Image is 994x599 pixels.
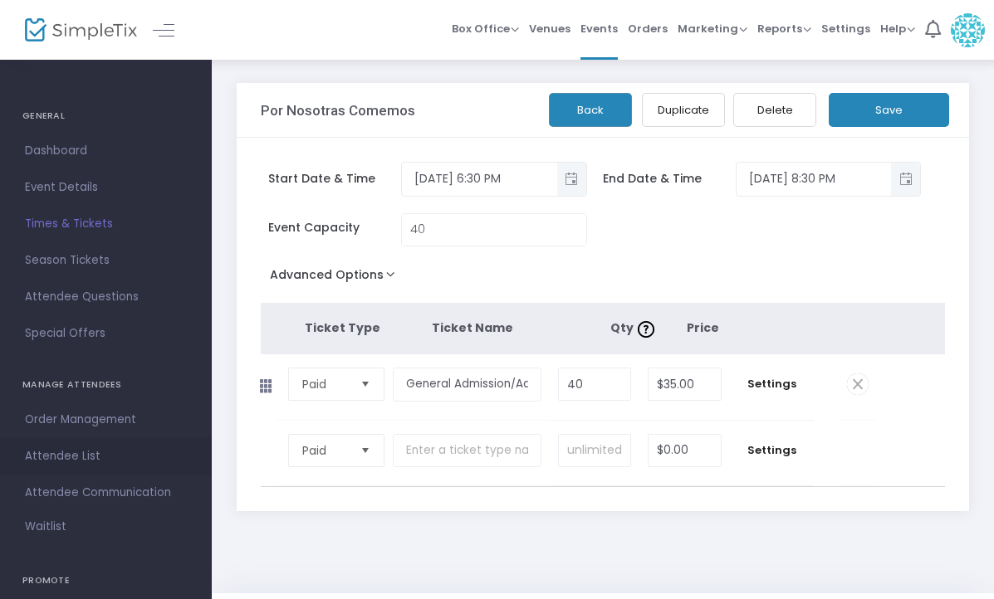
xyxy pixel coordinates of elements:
[25,409,187,431] span: Order Management
[25,140,187,162] span: Dashboard
[603,170,736,187] span: End Date & Time
[25,213,187,235] span: Times & Tickets
[557,163,586,196] button: Toggle popup
[610,319,659,336] span: Qty
[452,21,519,37] span: Box Office
[649,435,721,466] input: Price
[638,321,654,338] img: question-mark
[678,21,747,37] span: Marketing
[25,250,187,271] span: Season Tickets
[354,368,377,400] button: Select
[529,7,570,50] span: Venues
[302,442,347,459] span: Paid
[25,519,66,535] span: Waitlist
[829,93,949,127] button: Save
[642,93,725,127] button: Duplicate
[559,435,630,466] input: unlimited
[628,7,668,50] span: Orders
[22,368,189,402] h4: MANAGE ATTENDEES
[268,170,401,187] span: Start Date & Time
[580,7,618,50] span: Events
[261,102,415,119] h3: Por Nosotras Comemos
[891,163,920,196] button: Toggle popup
[737,165,892,192] input: Select date & time
[687,319,719,336] span: Price
[733,93,816,127] button: Delete
[432,319,513,336] span: Ticket Name
[549,93,632,127] button: Back
[25,323,187,344] span: Special Offers
[25,286,187,308] span: Attendee Questions
[393,434,541,468] input: Enter a ticket type name. e.g. General Admission
[880,21,915,37] span: Help
[25,446,187,467] span: Attendee List
[302,376,347,392] span: Paid
[738,442,805,459] span: Settings
[402,165,557,192] input: Select date & time
[22,100,189,133] h4: GENERAL
[354,435,377,466] button: Select
[25,177,187,198] span: Event Details
[261,263,411,293] button: Advanced Options
[22,564,189,597] h4: PROMOTE
[738,376,805,392] span: Settings
[305,319,380,336] span: Ticket Type
[25,482,187,504] span: Attendee Communication
[393,368,541,402] input: Enter a ticket type name. e.g. General Admission
[821,7,870,50] span: Settings
[268,219,401,236] span: Event Capacity
[757,21,811,37] span: Reports
[649,368,721,400] input: Price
